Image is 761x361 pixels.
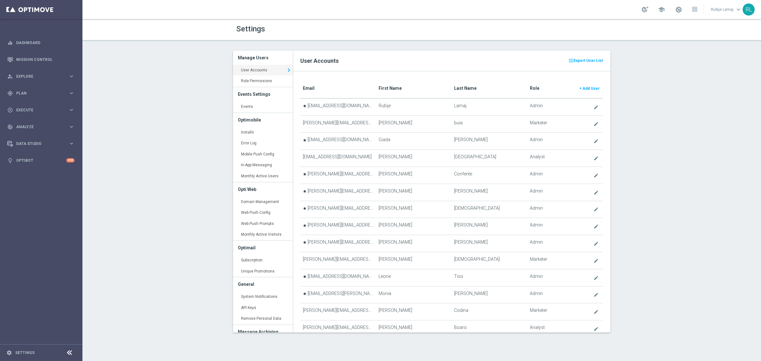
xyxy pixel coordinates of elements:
[376,167,452,184] td: [PERSON_NAME]
[579,86,582,91] span: +
[530,188,543,194] span: Admin
[376,150,452,167] td: [PERSON_NAME]
[7,124,68,130] div: Analyze
[233,160,293,171] a: In-App Messaging
[594,292,599,297] i: create
[452,320,527,338] td: Boaro
[7,124,75,129] div: track_changes Analyze keyboard_arrow_right
[233,149,293,160] a: Mobile Push Config
[68,90,75,96] i: keyboard_arrow_right
[16,125,68,129] span: Analyze
[594,326,599,331] i: create
[7,51,75,68] div: Mission Control
[710,5,743,14] a: Rubije Lamajkeyboard_arrow_down
[16,91,68,95] span: Plan
[530,154,545,160] span: Analyst
[300,201,376,218] td: [PERSON_NAME][EMAIL_ADDRESS][DOMAIN_NAME]
[530,222,543,228] span: Admin
[303,138,307,142] i: star
[376,184,452,201] td: [PERSON_NAME]
[594,224,599,229] i: create
[233,196,293,208] a: Domain Management
[735,6,742,13] span: keyboard_arrow_down
[530,308,547,313] span: Marketer
[376,133,452,150] td: Giada
[452,252,527,269] td: [DEMOGRAPHIC_DATA]
[16,51,75,68] a: Mission Control
[530,274,543,279] span: Admin
[7,74,13,79] i: person_search
[7,108,75,113] div: play_circle_outline Execute keyboard_arrow_right
[238,51,288,65] h3: Manage Users
[66,158,75,162] div: +10
[7,57,75,62] button: Mission Control
[7,74,75,79] div: person_search Explore keyboard_arrow_right
[303,240,307,244] i: star
[582,86,600,91] span: Add User
[300,286,376,303] td: [EMAIL_ADDRESS][PERSON_NAME][DOMAIN_NAME]
[594,207,599,212] i: create
[233,302,293,314] a: API Keys
[7,90,13,96] i: gps_fixed
[7,141,75,146] button: Data Studio keyboard_arrow_right
[236,24,417,34] h1: Settings
[233,127,293,138] a: Installs
[7,40,13,46] i: equalizer
[376,115,452,133] td: [PERSON_NAME]
[300,184,376,201] td: [PERSON_NAME][EMAIL_ADDRESS][PERSON_NAME][DOMAIN_NAME]
[233,138,293,149] a: Error Log
[233,207,293,219] a: Web Push Config
[7,158,75,163] button: lightbulb Optibot +10
[233,101,293,113] a: Events
[303,292,307,296] i: star
[7,34,75,51] div: Dashboard
[238,87,288,101] h3: Events Settings
[376,252,452,269] td: [PERSON_NAME]
[530,325,545,330] span: Analyst
[303,172,307,176] i: star
[68,124,75,130] i: keyboard_arrow_right
[233,218,293,230] a: Web Push Prompts
[233,75,293,87] a: Role Permissions
[7,91,75,96] div: gps_fixed Plan keyboard_arrow_right
[300,320,376,338] td: [PERSON_NAME][EMAIL_ADDRESS][DOMAIN_NAME]
[7,124,13,130] i: track_changes
[303,224,307,227] i: star
[68,107,75,113] i: keyboard_arrow_right
[7,141,68,147] div: Data Studio
[300,303,376,320] td: [PERSON_NAME][EMAIL_ADDRESS][PERSON_NAME][DOMAIN_NAME]
[452,133,527,150] td: [PERSON_NAME]
[16,34,75,51] a: Dashboard
[452,286,527,303] td: [PERSON_NAME]
[303,189,307,193] i: star
[452,303,527,320] td: Codina
[233,255,293,266] a: Subscription
[594,173,599,178] i: create
[7,107,13,113] i: play_circle_outline
[376,286,452,303] td: Monia
[452,235,527,252] td: [PERSON_NAME]
[594,156,599,161] i: create
[300,115,376,133] td: [PERSON_NAME][EMAIL_ADDRESS][DOMAIN_NAME]
[594,105,599,110] i: create
[594,121,599,127] i: create
[530,240,543,245] span: Admin
[454,86,477,91] translate: Last Name
[16,75,68,78] span: Explore
[452,98,527,115] td: Lamaj
[530,103,543,108] span: Admin
[452,150,527,167] td: [GEOGRAPHIC_DATA]
[452,269,527,286] td: Tiso
[530,137,543,142] span: Admin
[594,258,599,263] i: create
[300,133,376,150] td: [EMAIL_ADDRESS][DOMAIN_NAME]
[285,65,293,75] i: keyboard_arrow_right
[303,104,307,108] i: star
[530,120,547,126] span: Marketer
[233,266,293,277] a: Unique Promotions
[68,73,75,79] i: keyboard_arrow_right
[233,229,293,240] a: Monthly Active Visitors
[376,218,452,235] td: [PERSON_NAME]
[300,150,376,167] td: [EMAIL_ADDRESS][DOMAIN_NAME]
